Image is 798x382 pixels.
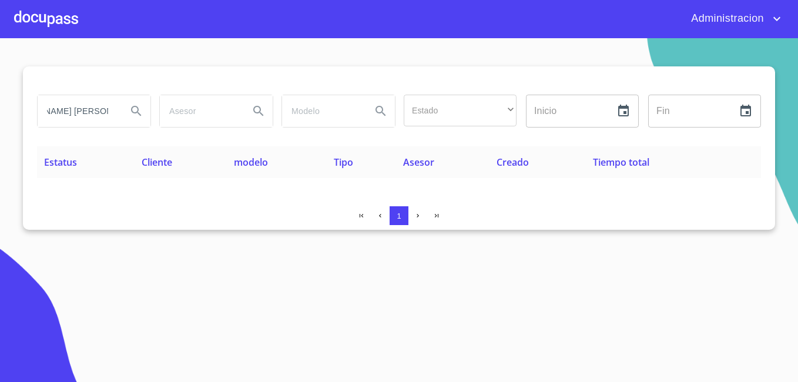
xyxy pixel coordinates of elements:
[404,95,517,126] div: ​
[234,156,268,169] span: modelo
[122,97,150,125] button: Search
[334,156,353,169] span: Tipo
[38,95,118,127] input: search
[397,212,401,220] span: 1
[160,95,240,127] input: search
[403,156,434,169] span: Asesor
[44,156,77,169] span: Estatus
[497,156,529,169] span: Creado
[682,9,770,28] span: Administracion
[142,156,172,169] span: Cliente
[367,97,395,125] button: Search
[390,206,408,225] button: 1
[682,9,784,28] button: account of current user
[282,95,362,127] input: search
[244,97,273,125] button: Search
[593,156,649,169] span: Tiempo total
